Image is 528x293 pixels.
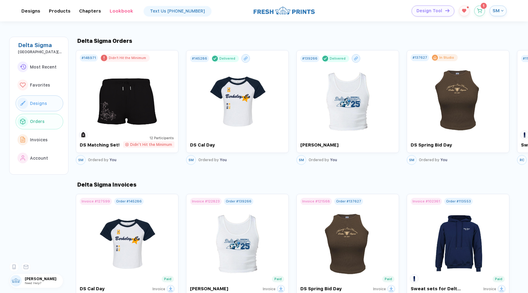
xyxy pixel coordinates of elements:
div: In Studio [439,56,454,60]
span: Designs [30,101,47,106]
span: Invoices [30,137,48,142]
div: You [88,158,116,162]
div: Invoice # 127599 [82,199,110,203]
span: Invoice [152,287,165,291]
div: DS Spring Bid Day [411,142,457,148]
div: Lookbook [110,8,133,14]
div: # 137627 [413,56,427,60]
span: SM [409,158,414,162]
span: Ordered by [419,158,439,162]
img: 1738773511828utzfl_nt_front.jpeg [203,205,272,277]
div: Paid [274,277,282,281]
img: link to icon [20,155,25,161]
img: 1738773511828utzfl_nt_front.jpeg [313,63,382,135]
div: # 148971 [82,56,96,60]
span: Account [30,156,48,161]
span: Ordered by [309,158,329,162]
div: Delivered [219,56,235,60]
img: link to icon [20,137,25,143]
div: Invoice # 121568 [302,199,330,203]
span: Invoice [373,287,386,291]
img: link to icon [20,101,25,106]
img: link to icon [20,83,26,88]
div: DS Cal Day [190,142,236,148]
img: 1 [521,132,528,138]
div: Delivered [330,56,346,60]
img: link to icon [20,64,26,69]
span: Ordered by [88,158,108,162]
button: SM [76,155,86,165]
button: link to iconOrders [16,114,63,130]
span: 1 [483,4,484,8]
button: link to iconDesigns [16,95,63,111]
button: SM [186,155,196,165]
div: You [309,158,337,162]
img: 1 [411,275,417,282]
div: DesignsToggle dropdown menu [21,8,40,14]
img: 1742943385989ibdjw_nt_front.jpeg [93,205,162,277]
span: Need Help? [25,281,41,285]
span: SM [299,158,304,162]
div: Didn’t Hit the Minimum [109,56,146,60]
span: SM [78,158,83,162]
div: Delta Sigma Invoices [76,181,137,188]
button: link to iconAccount [16,150,63,166]
img: logo [254,6,315,15]
div: ProductsToggle dropdown menu [49,8,71,14]
sup: 1 [467,6,469,8]
div: LookbookToggle dropdown menu chapters [110,8,133,14]
div: # 145286 [192,56,207,60]
div: [PERSON_NAME] [190,286,241,291]
div: # 139266 [302,56,317,60]
div: You [198,158,227,162]
div: You [419,158,447,162]
img: 1742943385989ibdjw_nt_front.jpeg [203,63,272,135]
img: 1737128054041ygsos_nt_front.jpeg [313,205,382,277]
img: 1 [80,132,86,138]
img: fbdd25fa-2d48-47a8-aa1f-cd8be672d8a1_nt_front_1744662015061.jpg [93,62,162,134]
span: RC [520,158,524,162]
div: DS Cal Day [80,286,131,291]
span: SM [493,8,500,13]
span: SM [189,158,194,162]
button: link to iconMost Recent [16,59,63,75]
img: user profile [10,275,22,287]
div: Delta Sigma [18,42,63,48]
a: Text Us [PHONE_NUMBER] [144,6,211,16]
div: [PERSON_NAME] [300,142,346,148]
div: Order # 145286 [116,199,142,203]
button: SM [490,6,507,16]
div: Delta Sigma Orders [76,38,132,44]
img: 17114_1711627854379_new.jpeg [424,205,493,277]
div: DS Matching Set! [80,142,126,148]
button: RC [517,155,527,165]
img: icon [445,9,449,12]
div: ChaptersToggle dropdown menu chapters [79,8,101,14]
div: Didn’t Hit the Minimum [130,142,172,146]
span: Invoice [263,287,276,291]
sup: 1 [481,3,487,9]
div: Order # 139266 [226,199,251,203]
span: Design Tool [416,8,442,13]
button: SM [407,155,416,165]
div: Sweat sets for Delta Sigma! [411,286,462,291]
span: Most Recent [30,65,57,69]
div: Paid [164,277,171,281]
div: DS Spring Bid Day [300,286,351,291]
span: Ordered by [198,158,219,162]
div: 12 Participants [123,136,174,140]
button: SM [296,155,306,165]
div: Order # 137627 [336,199,361,203]
span: Orders [30,119,45,124]
span: [PERSON_NAME] [25,277,63,281]
img: 1737128054041ygsos_nt_front.jpeg [424,61,493,133]
div: University of California, Berkeley [18,50,63,54]
div: Invoice # 122823 [192,199,220,203]
button: Design Toolicon [412,6,454,17]
div: Order # 113553 [446,199,471,203]
div: Paid [495,277,502,281]
span: Invoice [483,287,496,291]
button: link to iconInvoices [16,132,63,148]
img: link to icon [20,119,25,124]
div: Invoice # 102361 [413,199,440,203]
